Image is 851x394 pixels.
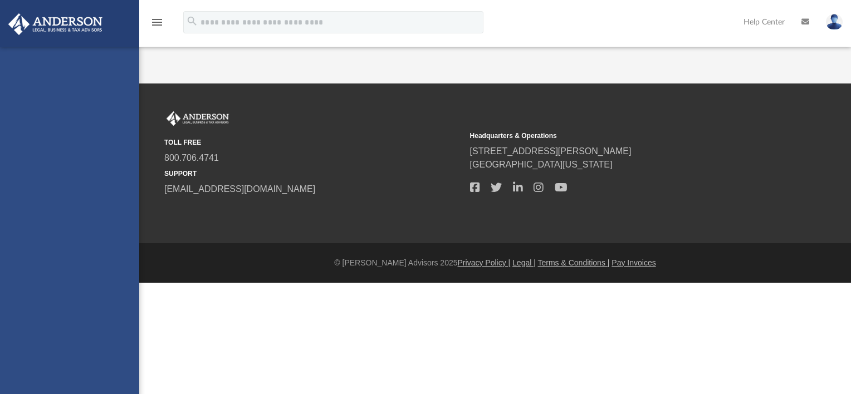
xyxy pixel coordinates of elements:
i: menu [150,16,164,29]
a: [EMAIL_ADDRESS][DOMAIN_NAME] [164,184,315,194]
a: [STREET_ADDRESS][PERSON_NAME] [470,146,632,156]
a: 800.706.4741 [164,153,219,162]
a: Terms & Conditions | [538,258,610,267]
a: Pay Invoices [612,258,656,267]
img: Anderson Advisors Platinum Portal [164,111,231,126]
img: User Pic [826,14,843,30]
i: search [186,15,198,27]
a: Privacy Policy | [458,258,511,267]
small: TOLL FREE [164,137,462,147]
a: [GEOGRAPHIC_DATA][US_STATE] [470,160,613,169]
img: Anderson Advisors Platinum Portal [5,13,106,35]
a: Legal | [512,258,536,267]
div: © [PERSON_NAME] Advisors 2025 [139,257,851,269]
small: Headquarters & Operations [470,131,768,141]
a: menu [150,21,164,29]
small: SUPPORT [164,169,462,179]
